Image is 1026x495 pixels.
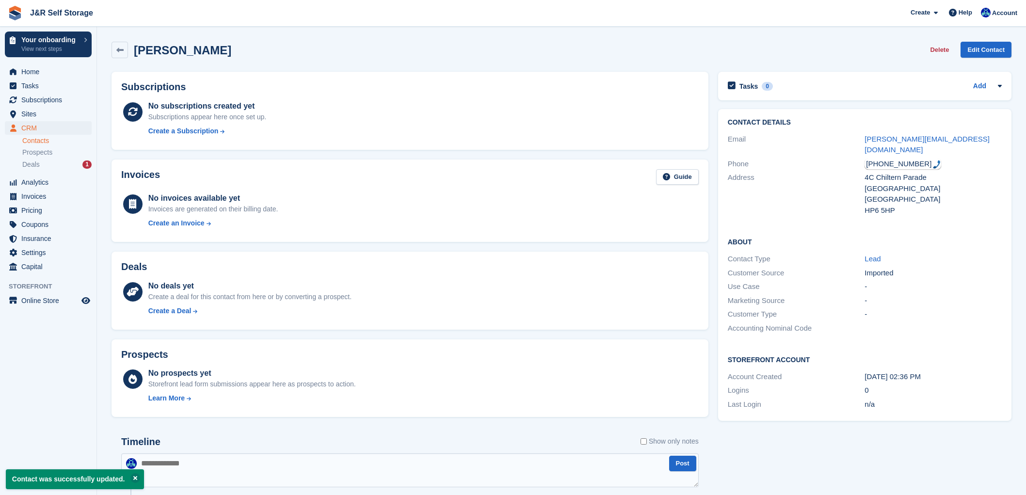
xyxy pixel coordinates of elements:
[134,44,231,57] h2: [PERSON_NAME]
[762,82,773,91] div: 0
[865,135,990,154] a: [PERSON_NAME][EMAIL_ADDRESS][DOMAIN_NAME]
[126,458,137,469] img: Steve Revell
[148,126,219,136] div: Create a Subscription
[21,246,80,259] span: Settings
[121,81,699,93] h2: Subscriptions
[21,190,80,203] span: Invoices
[865,205,1002,216] div: HP6 5HP
[5,246,92,259] a: menu
[959,8,972,17] span: Help
[669,456,696,472] button: Post
[5,232,92,245] a: menu
[148,112,267,122] div: Subscriptions appear here once set up.
[728,134,865,156] div: Email
[22,160,92,170] a: Deals 1
[5,121,92,135] a: menu
[21,260,80,273] span: Capital
[5,107,92,121] a: menu
[5,176,92,189] a: menu
[728,323,865,334] div: Accounting Nominal Code
[5,294,92,307] a: menu
[8,6,22,20] img: stora-icon-8386f47178a22dfd0bd8f6a31ec36ba5ce8667c1dd55bd0f319d3a0aa187defe.svg
[728,371,865,383] div: Account Created
[728,281,865,292] div: Use Case
[22,160,40,169] span: Deals
[26,5,97,21] a: J&R Self Storage
[739,82,758,91] h2: Tasks
[865,268,1002,279] div: Imported
[21,65,80,79] span: Home
[5,79,92,93] a: menu
[21,121,80,135] span: CRM
[6,469,144,489] p: Contact was successfully updated.
[21,218,80,231] span: Coupons
[82,160,92,169] div: 1
[21,294,80,307] span: Online Store
[148,306,192,316] div: Create a Deal
[865,281,1002,292] div: -
[21,176,80,189] span: Analytics
[911,8,930,17] span: Create
[148,393,356,403] a: Learn More
[5,93,92,107] a: menu
[121,436,160,447] h2: Timeline
[865,371,1002,383] div: [DATE] 02:36 PM
[973,81,986,92] a: Add
[728,268,865,279] div: Customer Source
[865,255,881,263] a: Lead
[926,42,953,58] button: Delete
[5,218,92,231] a: menu
[641,436,699,447] label: Show only notes
[121,261,147,272] h2: Deals
[641,436,647,447] input: Show only notes
[148,367,356,379] div: No prospects yet
[992,8,1017,18] span: Account
[728,172,865,216] div: Address
[865,385,1002,396] div: 0
[5,190,92,203] a: menu
[21,232,80,245] span: Insurance
[148,100,267,112] div: No subscriptions created yet
[80,295,92,306] a: Preview store
[728,385,865,396] div: Logins
[9,282,96,291] span: Storefront
[121,169,160,185] h2: Invoices
[865,309,1002,320] div: -
[5,204,92,217] a: menu
[981,8,991,17] img: Steve Revell
[728,354,1002,364] h2: Storefront Account
[21,45,79,53] p: View next steps
[21,36,79,43] p: Your onboarding
[21,79,80,93] span: Tasks
[728,159,865,170] div: Phone
[865,159,941,170] div: Call: +447771556196
[148,126,267,136] a: Create a Subscription
[728,399,865,410] div: Last Login
[148,306,352,316] a: Create a Deal
[5,32,92,57] a: Your onboarding View next steps
[148,204,278,214] div: Invoices are generated on their billing date.
[865,183,1002,194] div: [GEOGRAPHIC_DATA]
[865,194,1002,205] div: [GEOGRAPHIC_DATA]
[121,349,168,360] h2: Prospects
[21,93,80,107] span: Subscriptions
[148,192,278,204] div: No invoices available yet
[961,42,1011,58] a: Edit Contact
[865,295,1002,306] div: -
[5,65,92,79] a: menu
[148,393,185,403] div: Learn More
[728,119,1002,127] h2: Contact Details
[22,147,92,158] a: Prospects
[5,260,92,273] a: menu
[656,169,699,185] a: Guide
[21,204,80,217] span: Pricing
[865,399,1002,410] div: n/a
[728,237,1002,246] h2: About
[148,280,352,292] div: No deals yet
[148,218,205,228] div: Create an Invoice
[728,309,865,320] div: Customer Type
[148,379,356,389] div: Storefront lead form submissions appear here as prospects to action.
[22,148,52,157] span: Prospects
[22,136,92,145] a: Contacts
[148,292,352,302] div: Create a deal for this contact from here or by converting a prospect.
